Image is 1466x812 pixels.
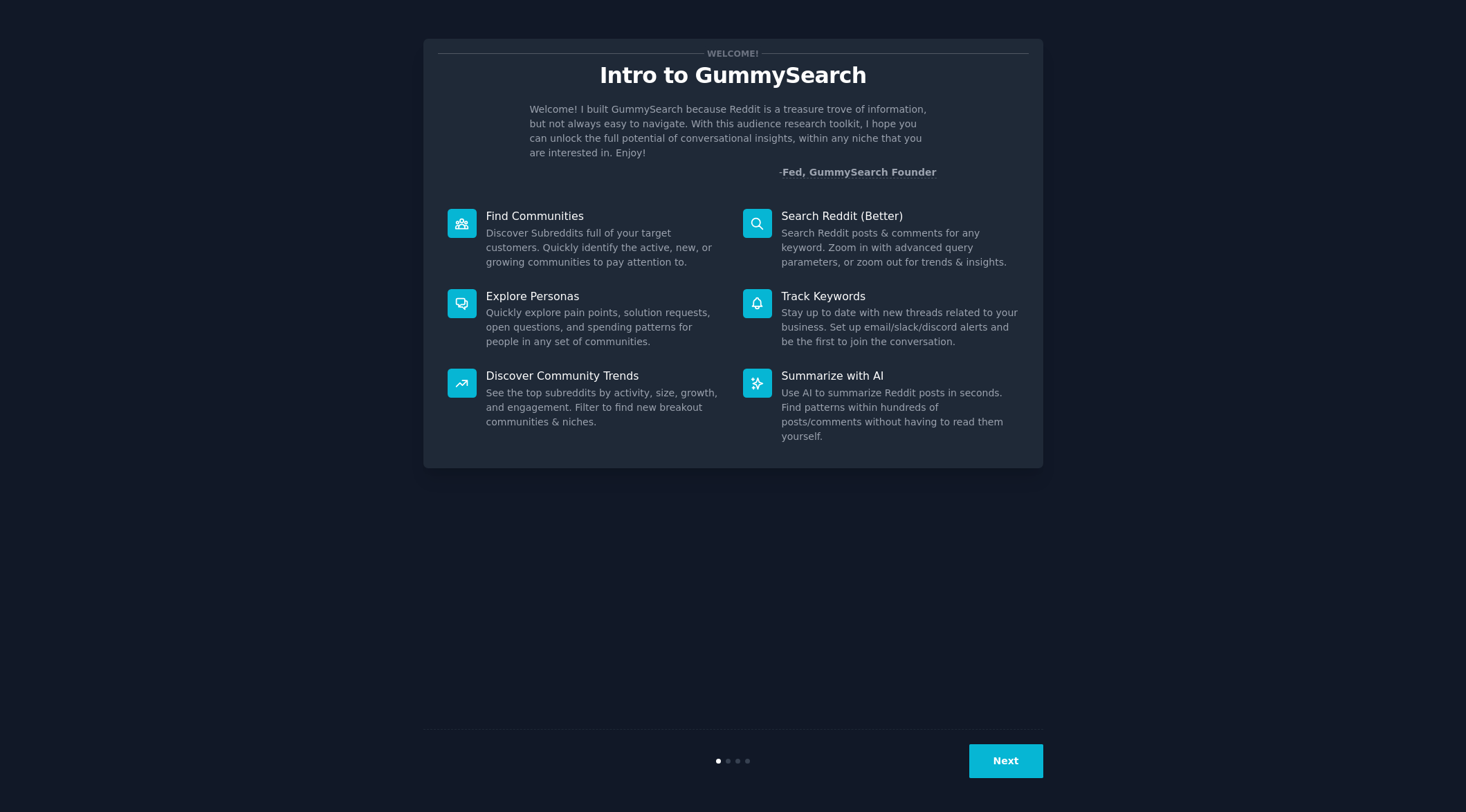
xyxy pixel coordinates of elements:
[486,369,724,383] p: Discover Community Trends
[782,306,1019,349] dd: Stay up to date with new threads related to your business. Set up email/slack/discord alerts and ...
[782,226,1019,270] dd: Search Reddit posts & comments for any keyword. Zoom in with advanced query parameters, or zoom o...
[782,289,1019,304] p: Track Keywords
[486,226,724,270] dd: Discover Subreddits full of your target customers. Quickly identify the active, new, or growing c...
[438,64,1029,88] p: Intro to GummySearch
[782,209,1019,223] p: Search Reddit (Better)
[782,167,937,178] a: Fed, GummySearch Founder
[486,306,724,349] dd: Quickly explore pain points, solution requests, open questions, and spending patterns for people ...
[969,744,1043,778] button: Next
[486,209,724,223] p: Find Communities
[704,46,761,61] span: Welcome!
[782,369,1019,383] p: Summarize with AI
[486,386,724,430] dd: See the top subreddits by activity, size, growth, and engagement. Filter to find new breakout com...
[486,289,724,304] p: Explore Personas
[782,386,1019,444] dd: Use AI to summarize Reddit posts in seconds. Find patterns within hundreds of posts/comments with...
[530,102,937,160] p: Welcome! I built GummySearch because Reddit is a treasure trove of information, but not always ea...
[779,165,937,180] div: -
